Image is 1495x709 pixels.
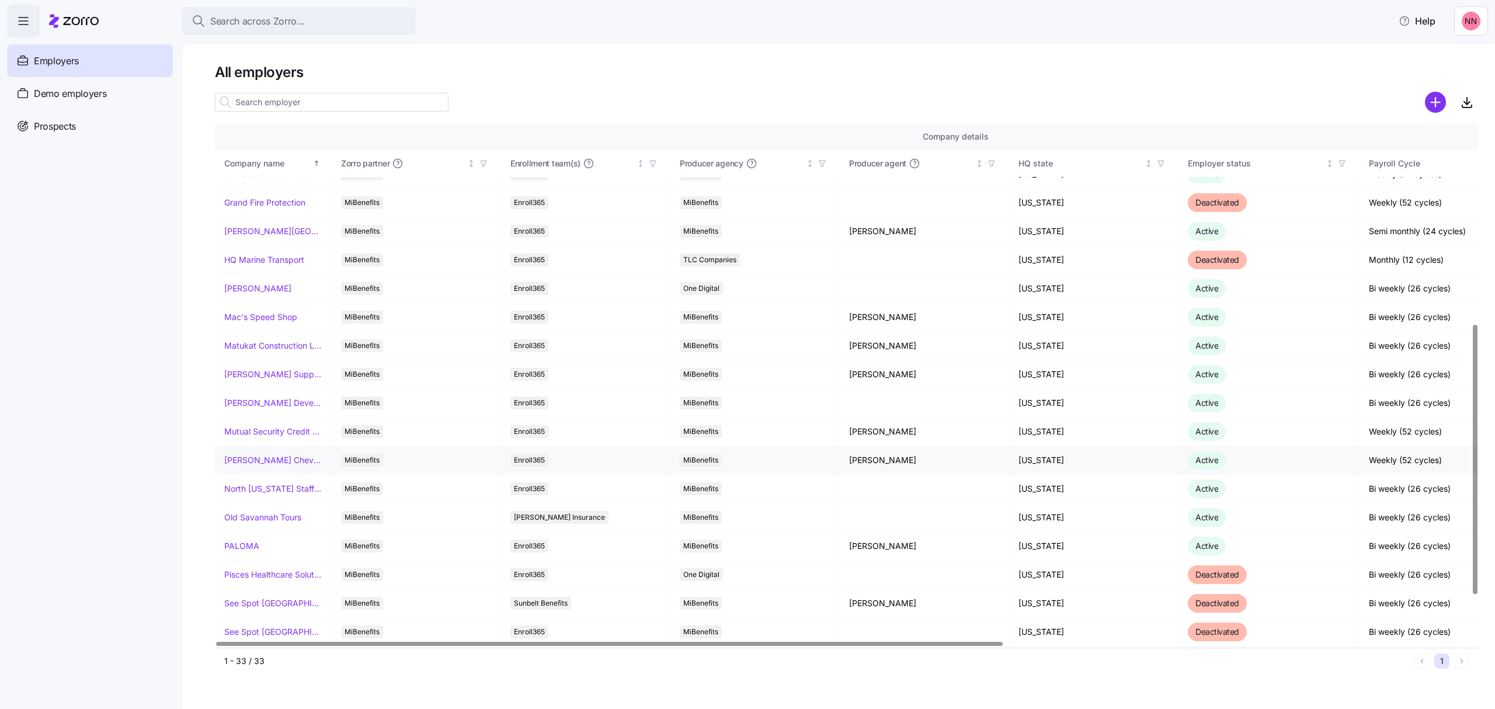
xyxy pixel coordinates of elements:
[637,159,645,168] div: Not sorted
[210,14,305,29] span: Search across Zorro...
[1009,532,1178,561] td: [US_STATE]
[345,282,380,295] span: MiBenefits
[1369,157,1493,170] div: Payroll Cycle
[224,157,311,170] div: Company name
[1195,283,1218,293] span: Active
[182,7,416,35] button: Search across Zorro...
[683,196,718,209] span: MiBenefits
[1009,618,1178,647] td: [US_STATE]
[345,311,380,324] span: MiBenefits
[34,86,107,101] span: Demo employers
[345,568,380,581] span: MiBenefits
[1009,446,1178,475] td: [US_STATE]
[840,303,1009,332] td: [PERSON_NAME]
[224,626,322,638] a: See Spot [GEOGRAPHIC_DATA]
[514,425,545,438] span: Enroll365
[1178,150,1360,177] th: Employer statusNot sorted
[840,217,1009,246] td: [PERSON_NAME]
[224,225,322,237] a: [PERSON_NAME][GEOGRAPHIC_DATA][DEMOGRAPHIC_DATA]
[514,597,568,610] span: Sunbelt Benefits
[683,454,718,467] span: MiBenefits
[840,360,1009,389] td: [PERSON_NAME]
[345,196,380,209] span: MiBenefits
[683,339,718,352] span: MiBenefits
[1009,561,1178,589] td: [US_STATE]
[345,597,380,610] span: MiBenefits
[345,454,380,467] span: MiBenefits
[1195,426,1218,436] span: Active
[332,150,501,177] th: Zorro partnerNot sorted
[224,340,322,352] a: Matukat Construction LLC
[1009,503,1178,532] td: [US_STATE]
[514,625,545,638] span: Enroll365
[683,253,736,266] span: TLC Companies
[840,332,1009,360] td: [PERSON_NAME]
[1195,512,1218,522] span: Active
[1009,150,1178,177] th: HQ stateNot sorted
[1009,418,1178,446] td: [US_STATE]
[1009,332,1178,360] td: [US_STATE]
[975,159,983,168] div: Not sorted
[514,311,545,324] span: Enroll365
[34,54,79,68] span: Employers
[345,397,380,409] span: MiBenefits
[514,511,605,524] span: [PERSON_NAME] Insurance
[514,568,545,581] span: Enroll365
[224,540,259,552] a: PALOMA
[224,483,322,495] a: North [US_STATE] Staffing
[1454,654,1469,669] button: Next page
[840,589,1009,618] td: [PERSON_NAME]
[215,93,448,112] input: Search employer
[1195,226,1218,236] span: Active
[514,482,545,495] span: Enroll365
[1009,274,1178,303] td: [US_STATE]
[683,397,718,409] span: MiBenefits
[1145,159,1153,168] div: Not sorted
[806,159,814,168] div: Not sorted
[1195,197,1239,207] span: Deactivated
[840,532,1009,561] td: [PERSON_NAME]
[7,110,173,143] a: Prospects
[1399,14,1435,28] span: Help
[683,568,719,581] span: One Digital
[312,159,321,168] div: Sorted ascending
[467,159,475,168] div: Not sorted
[1009,589,1178,618] td: [US_STATE]
[514,225,545,238] span: Enroll365
[1018,157,1142,170] div: HQ state
[1326,159,1334,168] div: Not sorted
[683,511,718,524] span: MiBenefits
[1009,389,1178,418] td: [US_STATE]
[1462,12,1480,30] img: 37cb906d10cb440dd1cb011682786431
[1389,9,1445,33] button: Help
[345,225,380,238] span: MiBenefits
[501,150,670,177] th: Enrollment team(s)Not sorted
[1195,398,1218,408] span: Active
[345,540,380,552] span: MiBenefits
[224,283,291,294] a: [PERSON_NAME]
[840,446,1009,475] td: [PERSON_NAME]
[1195,484,1218,493] span: Active
[683,597,718,610] span: MiBenefits
[514,540,545,552] span: Enroll365
[224,569,322,581] a: Pisces Healthcare Solutions
[345,625,380,638] span: MiBenefits
[1414,654,1430,669] button: Previous page
[345,339,380,352] span: MiBenefits
[1195,569,1239,579] span: Deactivated
[1195,169,1218,179] span: Active
[514,253,545,266] span: Enroll365
[224,197,305,208] a: Grand Fire Protection
[683,625,718,638] span: MiBenefits
[510,158,580,169] span: Enrollment team(s)
[224,397,322,409] a: [PERSON_NAME] Development Corporation
[7,77,173,110] a: Demo employers
[1009,303,1178,332] td: [US_STATE]
[1195,340,1218,350] span: Active
[514,282,545,295] span: Enroll365
[345,368,380,381] span: MiBenefits
[840,150,1009,177] th: Producer agentNot sorted
[514,339,545,352] span: Enroll365
[224,369,322,380] a: [PERSON_NAME] Supply Company
[1195,627,1239,637] span: Deactivated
